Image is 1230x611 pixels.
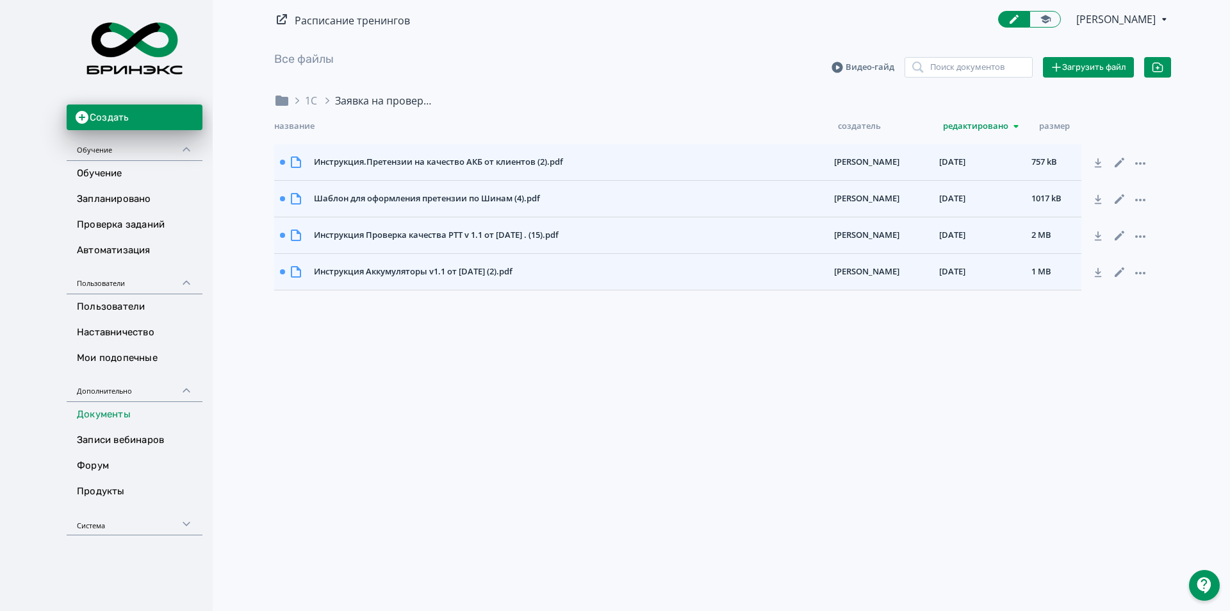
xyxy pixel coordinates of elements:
button: Загрузить файл [1043,57,1134,78]
a: Видео-гайд [832,61,894,74]
div: [PERSON_NAME] [829,224,934,247]
div: Инструкция.Претензии на качество АКБ от клиентов (2).pdf[PERSON_NAME][DATE]757 kB [274,144,1081,181]
div: Пользователи [67,264,202,294]
div: Редактировано [943,119,1039,134]
a: Проверка заданий [67,212,202,238]
div: Создатель [838,119,943,134]
div: [PERSON_NAME] [829,187,934,210]
a: Расписание тренингов [295,13,410,28]
a: Наставничество [67,320,202,346]
div: Инструкция.Претензии на качество АКБ от клиентов (2).pdf [309,151,829,174]
span: [DATE] [939,229,965,242]
div: Шаблон для оформления претензии по Шинам (4).pdf [309,187,829,210]
div: Шаблон для оформления претензии по Шинам (4).pdf[PERSON_NAME][DATE]1017 kB [274,181,1081,217]
div: Заявка на проверку качества [335,93,431,108]
div: 757 kB [1026,151,1081,174]
a: Автоматизация [67,238,202,264]
span: Айгуль Мингазова [1076,12,1158,27]
a: Мои подопечные [67,346,202,371]
div: 1017 kB [1026,187,1081,210]
a: Записи вебинаров [67,428,202,453]
img: https://files.teachbase.ru/system/account/52438/logo/medium-8cc39d3de9861fc31387165adde7979b.png [77,8,192,89]
div: Инструкция Проверка качества РТТ v 1.1 от [DATE] . (15).pdf[PERSON_NAME][DATE]2 MB [274,217,1081,254]
a: Пользователи [67,294,202,320]
div: Инструкция Проверка качества РТТ v 1.1 от 30.07.2021 . (15).pdf [309,224,829,247]
div: 2 MB [1026,224,1081,247]
a: Переключиться в режим ученика [1029,11,1061,28]
div: 1 MB [1026,260,1081,283]
div: 1С [305,93,317,108]
div: Инструкция Аккумуляторы v1.1 от [DATE] (2).pdf[PERSON_NAME][DATE]1 MB [274,254,1081,290]
div: Заявка на проверку качества [320,93,431,108]
a: Продукты [67,479,202,505]
button: Создать [67,105,202,130]
div: [PERSON_NAME] [829,260,934,283]
a: Запланировано [67,187,202,212]
div: Дополнительно [67,371,202,402]
div: 1С [290,93,317,108]
div: Обучение [67,130,202,161]
div: [PERSON_NAME] [829,151,934,174]
span: [DATE] [939,156,965,169]
a: Обучение [67,161,202,187]
div: Размер [1039,119,1090,134]
a: Все файлы [274,52,334,66]
a: Документы [67,402,202,428]
div: Инструкция Аккумуляторы v1.1 от 22.07.2021 (2).pdf [309,260,829,283]
a: Форум [67,453,202,479]
div: Система [67,505,202,535]
span: [DATE] [939,192,965,205]
div: Название [274,119,838,134]
span: [DATE] [939,265,965,278]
